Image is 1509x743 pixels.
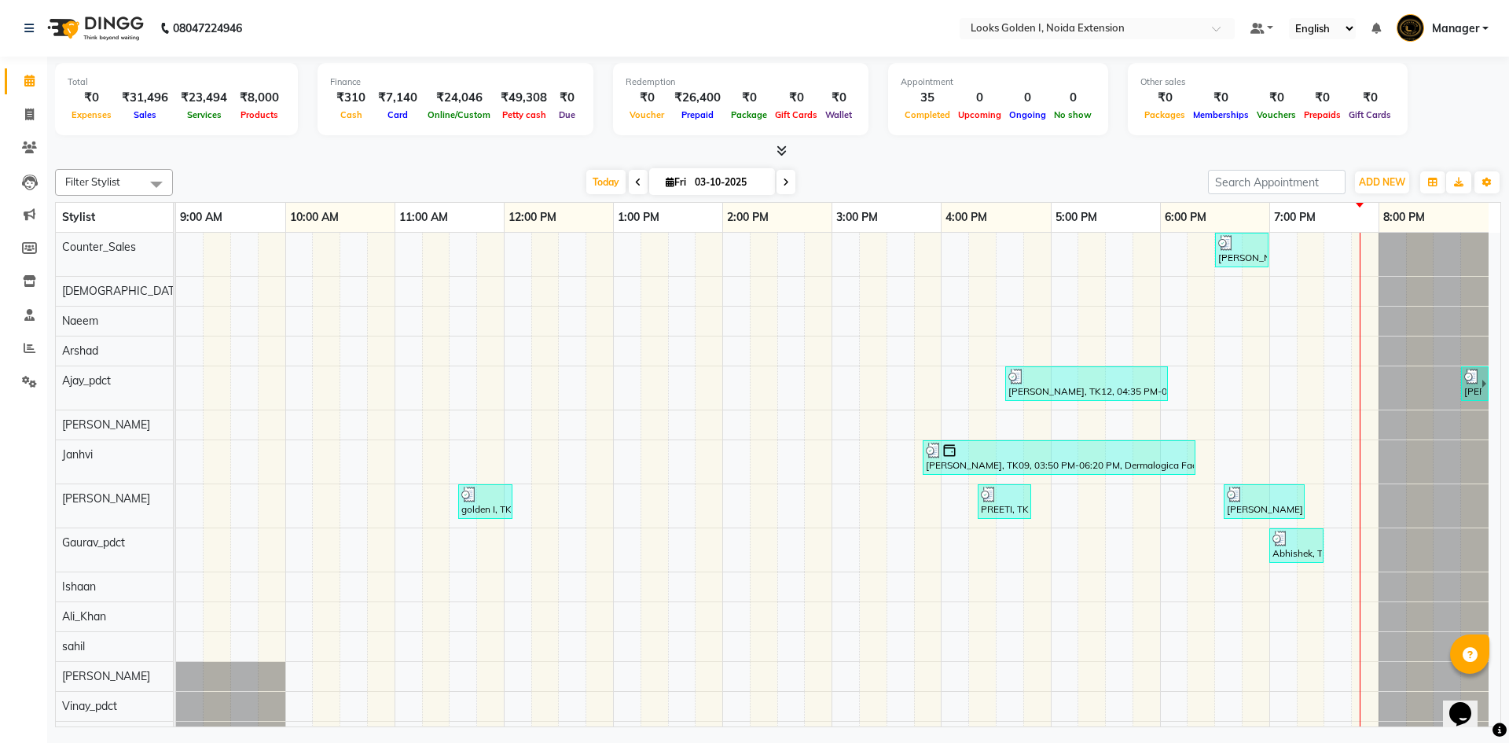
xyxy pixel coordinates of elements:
a: 1:00 PM [614,206,663,229]
span: Packages [1140,109,1189,120]
span: Vinay_pdct [62,699,117,713]
span: Ishaan [62,579,96,594]
a: 9:00 AM [176,206,226,229]
span: Gift Cards [1345,109,1395,120]
div: ₹310 [330,89,372,107]
span: Ali_Khan [62,609,106,623]
div: ₹0 [771,89,821,107]
a: 6:00 PM [1161,206,1210,229]
a: 5:00 PM [1052,206,1101,229]
span: Expenses [68,109,116,120]
div: ₹23,494 [174,89,233,107]
span: Prepaid [677,109,718,120]
a: 12:00 PM [505,206,560,229]
span: Sales [130,109,160,120]
span: No show [1050,109,1096,120]
a: 8:00 PM [1379,206,1429,229]
img: Manager [1397,14,1424,42]
a: 10:00 AM [286,206,343,229]
span: Completed [901,109,954,120]
div: ₹0 [1300,89,1345,107]
a: 11:00 AM [395,206,452,229]
span: Gaurav_pdct [62,535,125,550]
span: Vouchers [1253,109,1300,120]
div: PREETI, TK13, 04:20 PM-04:50 PM, Eyebrows [979,487,1030,517]
div: ₹49,308 [494,89,553,107]
iframe: chat widget [1443,680,1493,727]
span: Stylist [62,210,95,224]
a: 3:00 PM [832,206,882,229]
button: ADD NEW [1355,171,1409,193]
div: 0 [1050,89,1096,107]
span: Petty cash [498,109,550,120]
div: ₹8,000 [233,89,285,107]
span: [DEMOGRAPHIC_DATA] [62,284,185,298]
div: ₹0 [821,89,856,107]
div: Appointment [901,75,1096,89]
span: Ongoing [1005,109,1050,120]
div: 0 [1005,89,1050,107]
span: Prepaids [1300,109,1345,120]
div: ₹0 [1140,89,1189,107]
a: 4:00 PM [942,206,991,229]
span: Counter_Sales [62,240,136,254]
span: Wallet [821,109,856,120]
span: Package [727,109,771,120]
span: Manager [1432,20,1479,37]
div: 35 [901,89,954,107]
span: Filter Stylist [65,175,120,188]
span: Card [384,109,412,120]
span: Gift Cards [771,109,821,120]
span: Online/Custom [424,109,494,120]
span: Upcoming [954,109,1005,120]
span: ADD NEW [1359,176,1405,188]
div: ₹0 [553,89,581,107]
div: ₹7,140 [372,89,424,107]
input: 2025-10-03 [690,171,769,194]
a: 7:00 PM [1270,206,1320,229]
span: Naeem [62,314,98,328]
div: ₹0 [626,89,668,107]
div: [PERSON_NAME], TK12, 06:35 PM-07:20 PM, [PERSON_NAME] Styling [1225,487,1303,517]
div: Total [68,75,285,89]
span: Arshad [62,344,98,358]
div: ₹26,400 [668,89,727,107]
input: Search Appointment [1208,170,1346,194]
div: [PERSON_NAME], TK09, 03:50 PM-06:20 PM, Dermalogica Facial with Cooling Contour Mask,Face Bleach(... [924,443,1194,473]
span: [PERSON_NAME] [62,491,150,506]
span: Today [586,170,626,194]
div: [PERSON_NAME], TK22, 06:30 PM-07:00 PM, Stylist Cut(M) [1217,235,1267,265]
span: Memberships [1189,109,1253,120]
span: Fri [662,176,690,188]
span: sahil [62,639,85,653]
div: golden I, TK03, 11:35 AM-12:05 PM, Eyebrows [460,487,511,517]
div: [PERSON_NAME], TK12, 04:35 PM-06:05 PM, Hair Spa L'oreal(F)*,Foot Prints Pedicure(F) [1007,369,1166,399]
div: [PERSON_NAME], TK22, 08:45 PM-09:15 PM, Head Massage(F) [1463,369,1481,399]
div: Abhishek, TK24, 07:00 PM-07:30 PM, Wash Shampoo(F) [1271,531,1322,561]
div: Finance [330,75,581,89]
div: ₹0 [68,89,116,107]
a: 2:00 PM [723,206,773,229]
span: Janhvi [62,447,93,462]
div: ₹0 [1189,89,1253,107]
div: ₹0 [1253,89,1300,107]
span: Products [237,109,282,120]
span: Ajay_pdct [62,373,111,388]
div: 0 [954,89,1005,107]
span: [PERSON_NAME] [62,669,150,683]
span: Voucher [626,109,668,120]
b: 08047224946 [173,6,242,50]
span: [PERSON_NAME] [62,417,150,432]
div: ₹0 [727,89,771,107]
span: Cash [336,109,366,120]
div: ₹31,496 [116,89,174,107]
span: Services [183,109,226,120]
span: Due [555,109,579,120]
div: ₹24,046 [424,89,494,107]
img: logo [40,6,148,50]
div: ₹0 [1345,89,1395,107]
div: Other sales [1140,75,1395,89]
div: Redemption [626,75,856,89]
